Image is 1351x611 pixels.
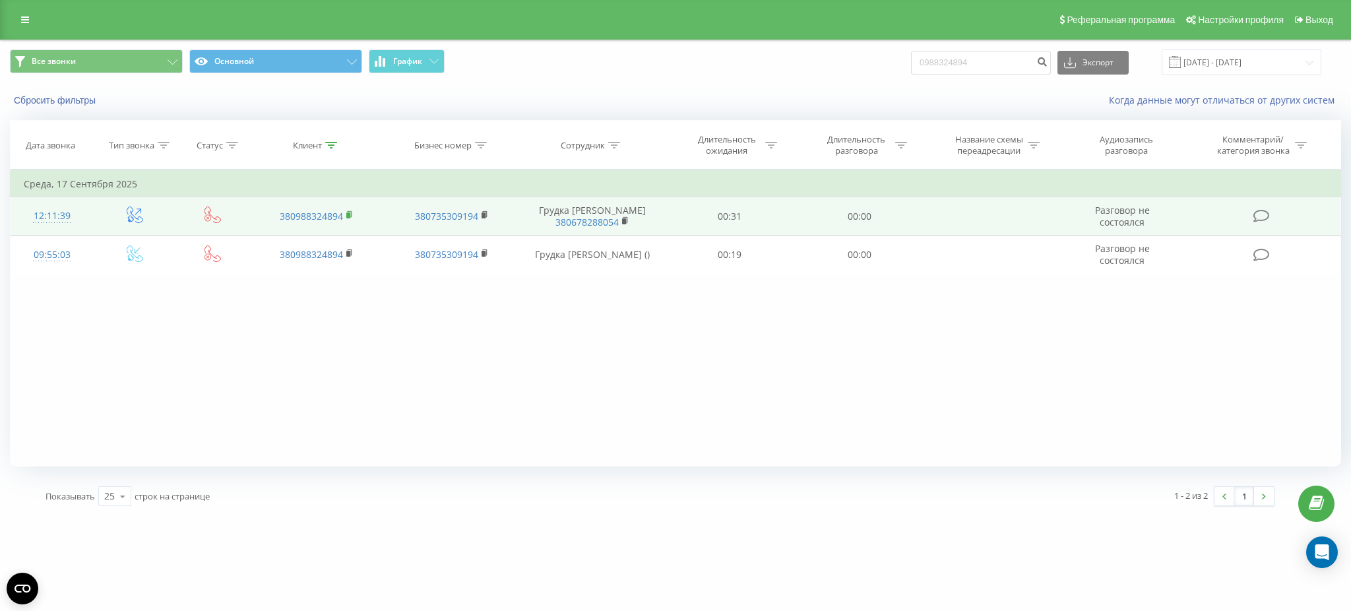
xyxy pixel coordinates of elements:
[1084,134,1170,156] div: Аудиозапись разговора
[415,248,478,261] a: 380735309194
[280,248,343,261] a: 380988324894
[135,490,210,502] span: строк на странице
[104,490,115,503] div: 25
[10,49,183,73] button: Все звонки
[414,140,472,151] div: Бизнес номер
[26,140,75,151] div: Дата звонка
[795,236,925,274] td: 00:00
[561,140,605,151] div: Сотрудник
[1234,487,1254,505] a: 1
[10,94,102,106] button: Сбросить фильтры
[821,134,892,156] div: Длительность разговора
[24,242,80,268] div: 09:55:03
[1198,15,1284,25] span: Настройки профиля
[24,203,80,229] div: 12:11:39
[415,210,478,222] a: 380735309194
[954,134,1024,156] div: Название схемы переадресации
[1214,134,1292,156] div: Комментарий/категория звонка
[1095,242,1150,267] span: Разговор не состоялся
[7,573,38,604] button: Open CMP widget
[1305,15,1333,25] span: Выход
[665,197,795,236] td: 00:31
[1109,94,1341,106] a: Когда данные могут отличаться от других систем
[393,57,422,66] span: График
[1306,536,1338,568] div: Open Intercom Messenger
[32,56,76,67] span: Все звонки
[519,197,665,236] td: Грудка [PERSON_NAME]
[46,490,95,502] span: Показывать
[197,140,223,151] div: Статус
[280,210,343,222] a: 380988324894
[189,49,362,73] button: Основной
[1095,204,1150,228] span: Разговор не состоялся
[795,197,925,236] td: 00:00
[911,51,1051,75] input: Поиск по номеру
[369,49,445,73] button: График
[1057,51,1129,75] button: Экспорт
[665,236,795,274] td: 00:19
[555,216,619,228] a: 380678288054
[691,134,762,156] div: Длительность ожидания
[109,140,154,151] div: Тип звонка
[1067,15,1175,25] span: Реферальная программа
[11,171,1341,197] td: Среда, 17 Сентября 2025
[1174,489,1208,502] div: 1 - 2 из 2
[519,236,665,274] td: Грудка [PERSON_NAME] ()
[293,140,322,151] div: Клиент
